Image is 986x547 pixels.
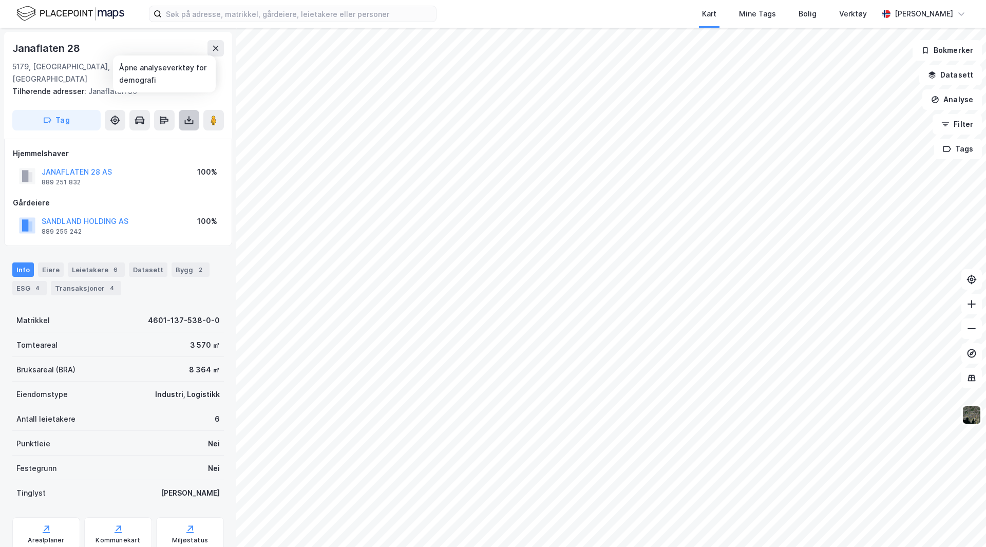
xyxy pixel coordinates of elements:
div: Leietakere [68,262,125,277]
div: Punktleie [16,438,50,450]
div: Janaflaten 30 [12,85,216,98]
div: 100% [197,166,217,178]
span: Tilhørende adresser: [12,87,88,96]
div: Gårdeiere [13,197,223,209]
div: Bruksareal (BRA) [16,364,75,376]
div: Hjemmelshaver [13,147,223,160]
div: Verktøy [839,8,867,20]
div: 6 [215,413,220,425]
img: 9k= [962,405,981,425]
button: Tag [12,110,101,130]
div: 6 [110,265,121,275]
div: 3 570 ㎡ [190,339,220,351]
div: Transaksjoner [51,281,121,295]
div: 2 [195,265,205,275]
div: 4601-137-538-0-0 [148,314,220,327]
div: 889 251 832 [42,178,81,186]
div: 8 364 ㎡ [189,364,220,376]
div: Janaflaten 28 [12,40,82,56]
div: Industri, Logistikk [155,388,220,401]
div: Antall leietakere [16,413,75,425]
div: Bolig [799,8,817,20]
div: Mine Tags [739,8,776,20]
div: 100% [197,215,217,228]
div: Info [12,262,34,277]
input: Søk på adresse, matrikkel, gårdeiere, leietakere eller personer [162,6,436,22]
div: Kontrollprogram for chat [935,498,986,547]
div: Eiendomstype [16,388,68,401]
div: Tinglyst [16,487,46,499]
div: [PERSON_NAME] [895,8,953,20]
button: Datasett [919,65,982,85]
div: Bergen, 137/538 [169,61,224,85]
div: Tomteareal [16,339,58,351]
button: Bokmerker [913,40,982,61]
iframe: Chat Widget [935,498,986,547]
div: Festegrunn [16,462,56,475]
div: 4 [107,283,117,293]
div: Datasett [129,262,167,277]
button: Tags [934,139,982,159]
button: Analyse [922,89,982,110]
div: 4 [32,283,43,293]
div: Eiere [38,262,64,277]
div: Kommunekart [96,536,140,544]
button: Filter [933,114,982,135]
div: 889 255 242 [42,228,82,236]
div: Nei [208,462,220,475]
div: Matrikkel [16,314,50,327]
div: Arealplaner [28,536,64,544]
div: [PERSON_NAME] [161,487,220,499]
div: Kart [702,8,716,20]
div: Miljøstatus [172,536,208,544]
img: logo.f888ab2527a4732fd821a326f86c7f29.svg [16,5,124,23]
div: 5179, [GEOGRAPHIC_DATA], [GEOGRAPHIC_DATA] [12,61,169,85]
div: Nei [208,438,220,450]
div: Bygg [172,262,210,277]
div: ESG [12,281,47,295]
